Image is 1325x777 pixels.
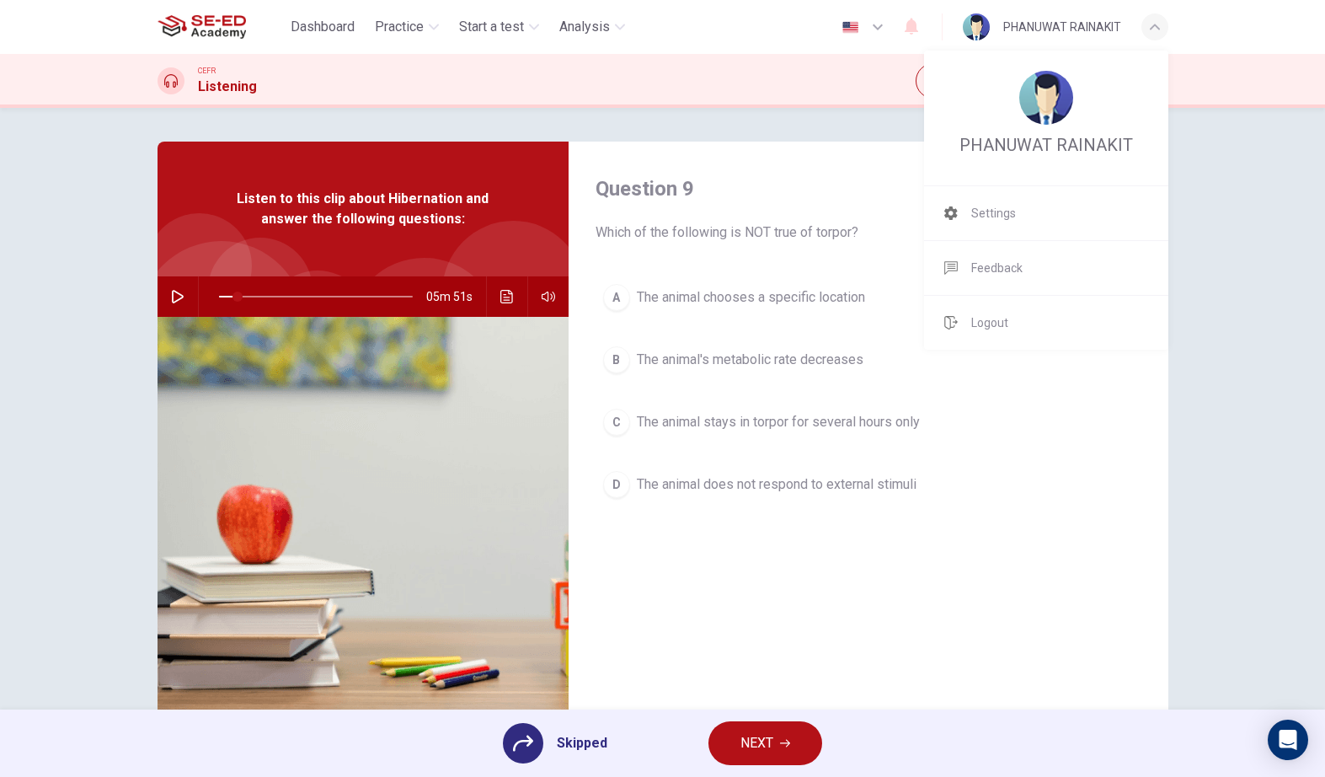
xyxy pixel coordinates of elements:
span: Feedback [971,258,1023,278]
img: Profile picture [1019,71,1073,125]
span: Settings [971,203,1016,223]
span: Logout [971,313,1008,333]
span: PHANUWAT RAINAKIT [959,135,1133,155]
a: Settings [924,186,1168,240]
div: Open Intercom Messenger [1268,720,1308,760]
